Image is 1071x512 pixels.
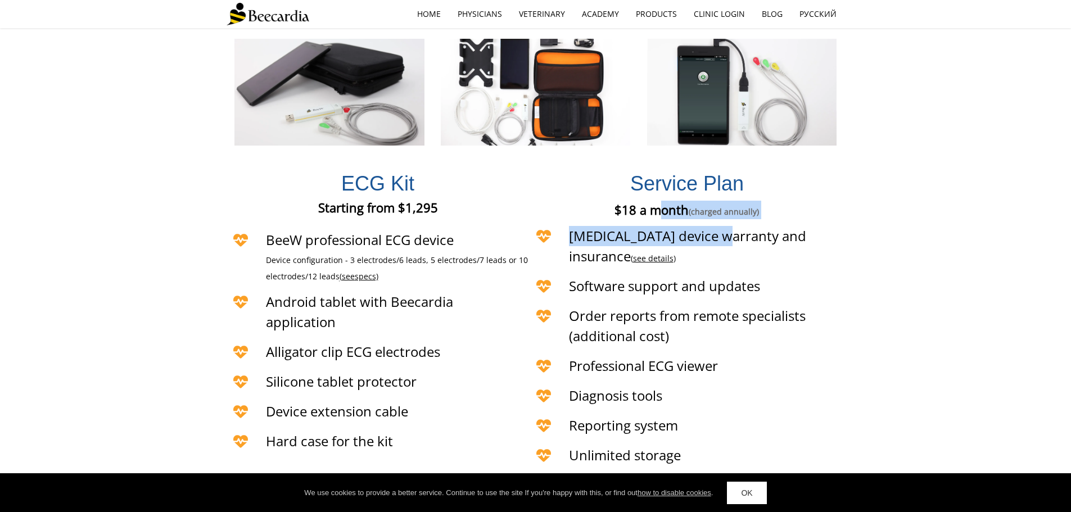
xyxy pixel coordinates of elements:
a: home [409,1,449,27]
span: Device extension cable [266,402,408,420]
span: BeeW professional ECG device [266,230,454,249]
span: specs) [355,271,378,282]
span: Professional ECG viewer [569,356,718,375]
a: Products [627,1,685,27]
a: Blog [753,1,791,27]
span: [MEDICAL_DATA] device warranty and insurance [569,226,806,265]
span: Service Plan [630,172,744,195]
a: Русский [791,1,845,27]
span: see [342,271,355,282]
span: Android tablet with Beecardia application [266,292,453,331]
span: Device configuration - 3 electrodes/6 leads, 5 electrodes/7 leads or 10 electrodes/12 leads [266,255,528,282]
a: see details [633,253,674,264]
span: Software support and updates [569,277,760,295]
span: Starting from $1,295 [318,199,438,216]
span: Unlimited storage [569,446,681,464]
span: (charged annually) [689,206,759,217]
a: how to disable cookies [638,488,711,497]
a: Clinic Login [685,1,753,27]
span: $18 a month [614,201,759,218]
a: OK [727,482,766,504]
a: Veterinary [510,1,573,27]
span: ( ) [631,253,676,264]
span: Silicone tablet protector [266,372,417,391]
span: Hard case for the kit [266,432,393,450]
span: ECG Kit [341,172,414,195]
a: Physicians [449,1,510,27]
a: Academy [573,1,627,27]
span: Alligator clip ECG electrodes [266,342,440,361]
span: Order reports from remote specialists (additional cost) [569,306,806,345]
div: We use cookies to provide a better service. Continue to use the site If you're happy with this, o... [304,487,713,499]
span: ( [340,271,342,282]
img: Beecardia [227,3,309,25]
a: seespecs) [342,272,378,282]
span: Diagnosis tools [569,386,662,405]
span: Reporting system [569,416,678,434]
